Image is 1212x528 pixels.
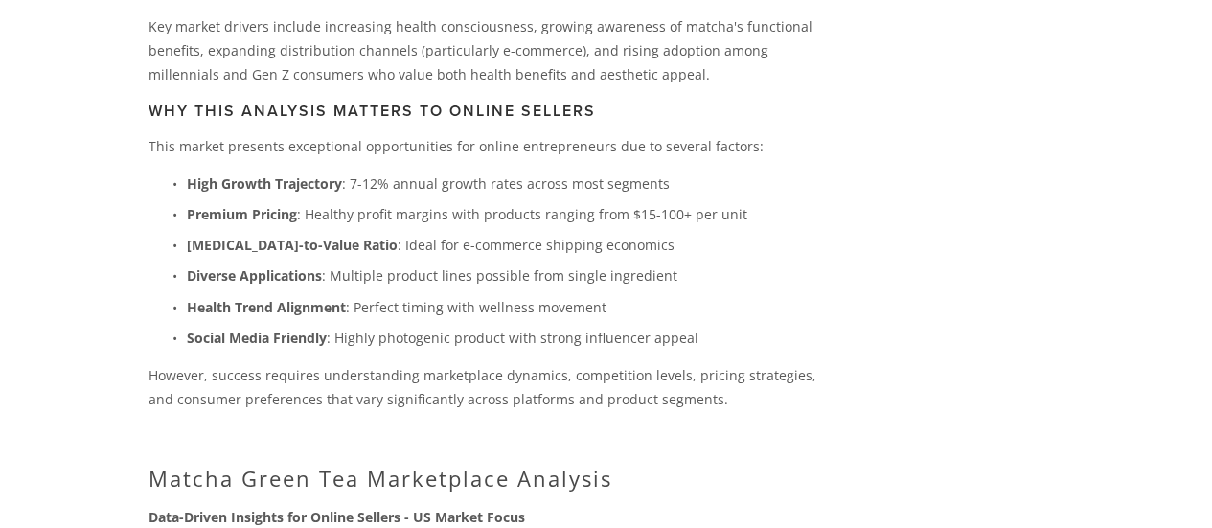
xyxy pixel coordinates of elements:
[149,363,820,411] p: However, success requires understanding marketplace dynamics, competition levels, pricing strateg...
[149,507,525,525] strong: Data-Driven Insights for Online Sellers - US Market Focus
[187,329,327,347] strong: Social Media Friendly
[187,174,342,193] strong: High Growth Trajectory
[187,205,297,223] strong: Premium Pricing
[187,264,820,287] p: : Multiple product lines possible from single ingredient
[187,172,820,195] p: : 7-12% annual growth rates across most segments
[187,326,820,350] p: : Highly photogenic product with strong influencer appeal
[187,233,820,257] p: : Ideal for e-commerce shipping economics
[187,236,398,254] strong: [MEDICAL_DATA]-to-Value Ratio
[187,202,820,226] p: : Healthy profit margins with products ranging from $15-100+ per unit
[187,295,820,319] p: : Perfect timing with wellness movement
[149,14,820,87] p: Key market drivers include increasing health consciousness, growing awareness of matcha's functio...
[149,134,820,158] p: This market presents exceptional opportunities for online entrepreneurs due to several factors:
[149,102,820,120] h3: Why This Analysis Matters to Online Sellers
[149,465,820,490] h2: Matcha Green Tea Marketplace Analysis
[187,298,346,316] strong: Health Trend Alignment
[187,266,322,285] strong: Diverse Applications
